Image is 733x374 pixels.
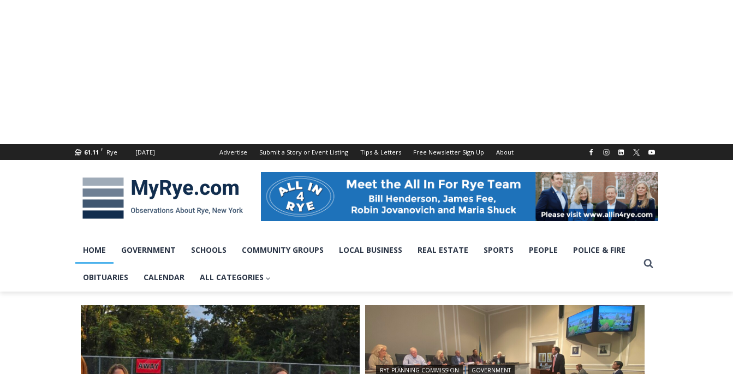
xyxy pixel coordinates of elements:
a: Sports [476,236,521,264]
a: Linkedin [615,146,628,159]
nav: Secondary Navigation [213,144,520,160]
a: Police & Fire [565,236,633,264]
a: About [490,144,520,160]
span: F [100,146,103,152]
a: Obituaries [75,264,136,291]
a: People [521,236,565,264]
a: X [630,146,643,159]
a: Local Business [331,236,410,264]
a: Free Newsletter Sign Up [407,144,490,160]
a: Instagram [600,146,613,159]
div: Rye [106,147,117,157]
a: Advertise [213,144,253,160]
a: Facebook [585,146,598,159]
a: Schools [183,236,234,264]
a: Real Estate [410,236,476,264]
a: Community Groups [234,236,331,264]
div: [DATE] [135,147,155,157]
nav: Primary Navigation [75,236,639,292]
span: All Categories [200,271,271,283]
span: 61.11 [84,148,99,156]
a: All Categories [192,264,279,291]
img: MyRye.com [75,170,250,227]
a: Submit a Story or Event Listing [253,144,354,160]
a: Tips & Letters [354,144,407,160]
a: Home [75,236,114,264]
button: View Search Form [639,254,658,274]
img: All in for Rye [261,172,658,221]
a: YouTube [645,146,658,159]
a: Government [114,236,183,264]
a: Calendar [136,264,192,291]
